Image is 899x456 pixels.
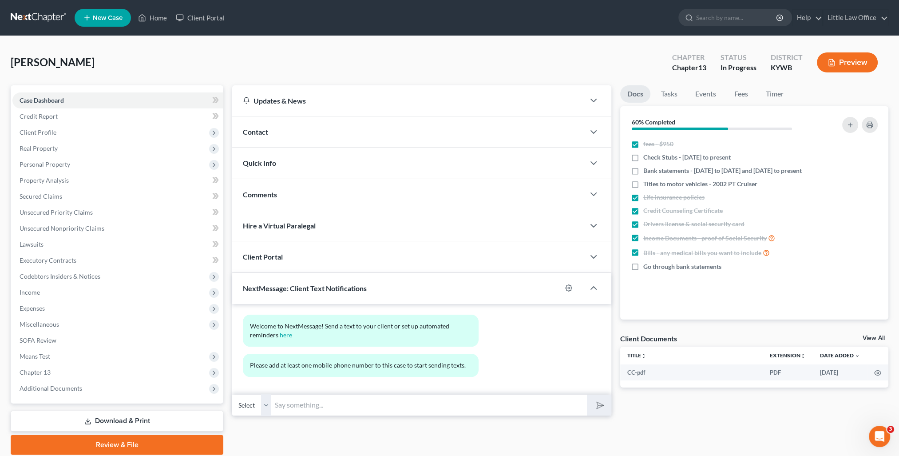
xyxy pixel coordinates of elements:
span: Credit Counseling Certificate [643,206,723,215]
span: Case Dashboard [20,96,64,104]
a: SOFA Review [12,332,223,348]
span: Personal Property [20,160,70,168]
span: Bank statements - [DATE] to [DATE] and [DATE] to present [643,166,802,175]
span: SOFA Review [20,336,56,344]
div: In Progress [721,63,756,73]
span: Hire a Virtual Paralegal [243,221,316,230]
a: Secured Claims [12,188,223,204]
span: fees - $950 [643,140,673,148]
a: View All [863,335,885,341]
span: Go through bank statements [643,262,721,271]
span: Bills - any medical bills you want to include [643,248,761,257]
input: Search by name... [696,9,777,26]
div: KYWB [771,63,803,73]
span: Client Profile [20,128,56,136]
a: Lawsuits [12,236,223,252]
a: Titleunfold_more [627,352,646,359]
a: here [280,331,292,339]
td: CC-pdf [620,364,763,380]
a: Case Dashboard [12,92,223,108]
div: Client Documents [620,334,677,343]
div: District [771,52,803,63]
a: Tasks [654,85,685,103]
a: Unsecured Nonpriority Claims [12,220,223,236]
a: Client Portal [171,10,229,26]
a: Events [688,85,723,103]
span: Comments [243,190,277,199]
span: Income [20,288,40,296]
strong: 60% Completed [632,118,675,126]
a: Fees [727,85,755,103]
td: PDF [763,364,813,380]
i: unfold_more [800,353,806,359]
span: Lawsuits [20,240,44,248]
span: Expenses [20,304,45,312]
span: NextMessage: Client Text Notifications [243,284,367,292]
i: unfold_more [641,353,646,359]
a: Unsecured Priority Claims [12,204,223,220]
span: Quick Info [243,159,276,167]
span: New Case [93,15,123,21]
span: Property Analysis [20,176,69,184]
a: Date Added expand_more [820,352,860,359]
span: Client Portal [243,252,283,261]
span: Codebtors Insiders & Notices [20,272,100,280]
span: Unsecured Nonpriority Claims [20,224,104,232]
div: Chapter [672,63,706,73]
a: Credit Report [12,108,223,124]
span: Income Documents - proof of Social Security [643,234,767,243]
td: [DATE] [813,364,867,380]
span: Contact [243,128,268,136]
span: [PERSON_NAME] [11,56,95,68]
span: Life insurance policies [643,193,705,202]
span: Please add at least one mobile phone number to this case to start sending texts. [250,361,466,369]
iframe: Intercom live chat [869,426,890,447]
div: Chapter [672,52,706,63]
span: 3 [887,426,894,433]
span: Welcome to NextMessage! Send a text to your client or set up automated reminders [250,322,451,339]
span: Unsecured Priority Claims [20,208,93,216]
a: Little Law Office [823,10,888,26]
a: Property Analysis [12,172,223,188]
span: Means Test [20,352,50,360]
div: Updates & News [243,96,574,105]
a: Timer [759,85,791,103]
span: 13 [698,63,706,72]
span: Check Stubs - [DATE] to present [643,153,731,162]
button: Preview [817,52,878,72]
span: Miscellaneous [20,320,59,328]
span: Chapter 13 [20,368,51,376]
a: Executory Contracts [12,252,223,268]
a: Extensionunfold_more [770,352,806,359]
i: expand_more [855,353,860,359]
span: Real Property [20,144,58,152]
span: Titles to motor vehicles - 2002 PT Cruiser [643,180,757,188]
a: Docs [620,85,650,103]
span: Credit Report [20,112,58,120]
span: Additional Documents [20,384,82,392]
a: Help [792,10,822,26]
span: Executory Contracts [20,256,76,264]
a: Home [134,10,171,26]
a: Review & File [11,435,223,455]
span: Secured Claims [20,192,62,200]
input: Say something... [271,394,586,416]
span: Drivers license & social security card [643,220,745,228]
div: Status [721,52,756,63]
a: Download & Print [11,411,223,432]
